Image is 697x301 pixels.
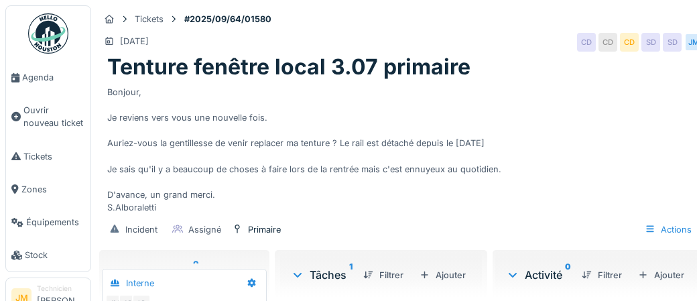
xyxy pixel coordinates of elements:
sup: 0 [565,267,571,283]
div: Activité [506,267,571,283]
a: Agenda [6,61,90,94]
span: Agenda [22,71,85,84]
div: CD [598,33,617,52]
span: Tickets [23,150,85,163]
div: CD [577,33,596,52]
a: Zones [6,173,90,206]
div: Interne [126,277,154,290]
div: Incident [125,223,157,236]
div: SD [663,33,682,52]
div: Primaire [248,223,281,236]
div: SD [641,33,660,52]
div: Bonjour, Je reviens vers vous une nouvelle fois. Auriez-vous la gentillesse de venir replacer ma ... [107,80,695,215]
div: Filtrer [576,266,627,284]
img: Badge_color-CXgf-gQk.svg [28,13,68,54]
a: Équipements [6,206,90,239]
div: Tâches [291,267,353,283]
span: Stock [25,249,85,261]
div: Ajouter [414,266,471,284]
a: Tickets [6,140,90,173]
div: Technicien [37,284,85,294]
div: [DATE] [120,35,149,48]
strong: #2025/09/64/01580 [179,13,277,25]
div: Tickets [135,13,164,25]
div: Ajouter [633,266,690,284]
div: CD [620,33,639,52]
h1: Tenture fenêtre local 3.07 primaire [107,54,470,80]
sup: 1 [349,267,353,283]
div: Assigné [188,223,221,236]
a: Stock [6,239,90,272]
span: Ouvrir nouveau ticket [23,104,85,129]
a: Ouvrir nouveau ticket [6,94,90,139]
div: Filtrer [358,266,409,284]
span: Zones [21,183,85,196]
span: Équipements [26,216,85,229]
